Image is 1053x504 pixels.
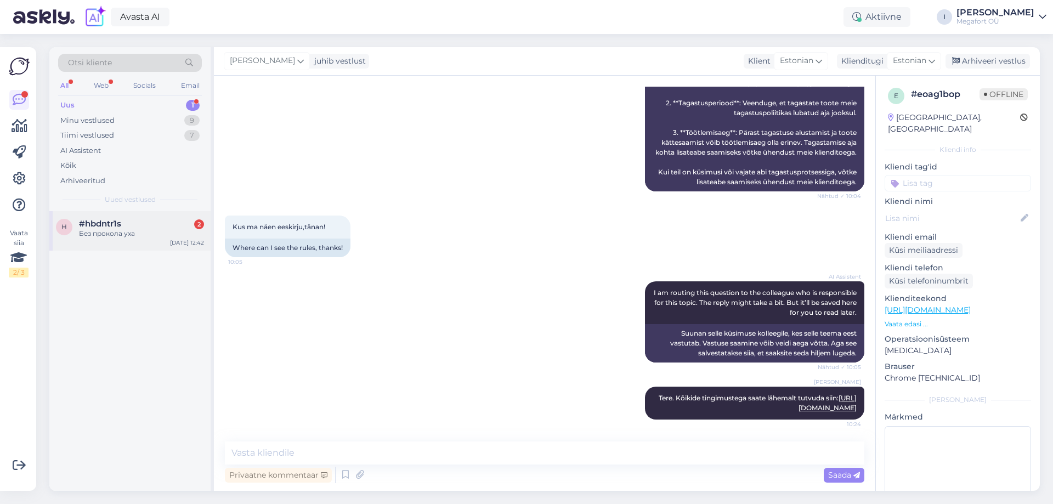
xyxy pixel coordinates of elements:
[885,333,1031,345] p: Operatsioonisüsteem
[837,55,884,67] div: Klienditugi
[885,175,1031,191] input: Lisa tag
[885,305,971,315] a: [URL][DOMAIN_NAME]
[956,8,1034,17] div: [PERSON_NAME]
[885,319,1031,329] p: Vaata edasi ...
[60,100,75,111] div: Uus
[780,55,813,67] span: Estonian
[58,78,71,93] div: All
[956,8,1046,26] a: [PERSON_NAME]Megafort OÜ
[885,345,1031,356] p: [MEDICAL_DATA]
[885,231,1031,243] p: Kliendi email
[885,196,1031,207] p: Kliendi nimi
[131,78,158,93] div: Socials
[817,192,861,200] span: Nähtud ✓ 10:04
[9,268,29,278] div: 2 / 3
[225,468,332,483] div: Privaatne kommentaar
[820,273,861,281] span: AI Assistent
[186,100,200,111] div: 1
[170,239,204,247] div: [DATE] 12:42
[885,212,1018,224] input: Lisa nimi
[956,17,1034,26] div: Megafort OÜ
[194,219,204,229] div: 2
[83,5,106,29] img: explore-ai
[68,57,112,69] span: Otsi kliente
[818,363,861,371] span: Nähtud ✓ 10:05
[654,288,858,316] span: I am routing this question to the colleague who is responsible for this topic. The reply might ta...
[885,262,1031,274] p: Kliendi telefon
[659,394,857,412] span: Tere. Kõikide tingimustega saate lähemalt tutvuda siin:
[60,115,115,126] div: Minu vestlused
[105,195,156,205] span: Uued vestlused
[885,293,1031,304] p: Klienditeekond
[894,92,898,100] span: e
[225,239,350,257] div: Where can I see the rules, thanks!
[946,54,1030,69] div: Arhiveeri vestlus
[885,411,1031,423] p: Märkmed
[893,55,926,67] span: Estonian
[888,112,1020,135] div: [GEOGRAPHIC_DATA], [GEOGRAPHIC_DATA]
[911,88,980,101] div: # eoag1bop
[60,175,105,186] div: Arhiveeritud
[79,229,204,239] div: Без прокола уха
[310,55,366,67] div: juhib vestlust
[60,160,76,171] div: Kõik
[814,378,861,386] span: [PERSON_NAME]
[645,25,864,191] div: Meie veebipoest ostetud toodete tagastusprotsess hõlmab tavaliselt järgmisi samme: 1. **Alusta ta...
[9,228,29,278] div: Vaata siia
[228,258,269,266] span: 10:05
[233,223,325,231] span: Kus ma näen eeskirju,tänan!
[843,7,910,27] div: Aktiivne
[744,55,771,67] div: Klient
[79,219,121,229] span: #hbdntr1s
[980,88,1028,100] span: Offline
[9,56,30,77] img: Askly Logo
[230,55,295,67] span: [PERSON_NAME]
[645,324,864,363] div: Suunan selle küsimuse kolleegile, kes selle teema eest vastutab. Vastuse saamine võib veidi aega ...
[828,470,860,480] span: Saada
[937,9,952,25] div: I
[885,161,1031,173] p: Kliendi tag'id
[885,372,1031,384] p: Chrome [TECHNICAL_ID]
[184,115,200,126] div: 9
[885,243,963,258] div: Küsi meiliaadressi
[61,223,67,231] span: h
[60,130,114,141] div: Tiimi vestlused
[184,130,200,141] div: 7
[111,8,169,26] a: Avasta AI
[885,395,1031,405] div: [PERSON_NAME]
[885,274,973,288] div: Küsi telefoninumbrit
[92,78,111,93] div: Web
[820,420,861,428] span: 10:24
[60,145,101,156] div: AI Assistent
[885,361,1031,372] p: Brauser
[179,78,202,93] div: Email
[885,145,1031,155] div: Kliendi info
